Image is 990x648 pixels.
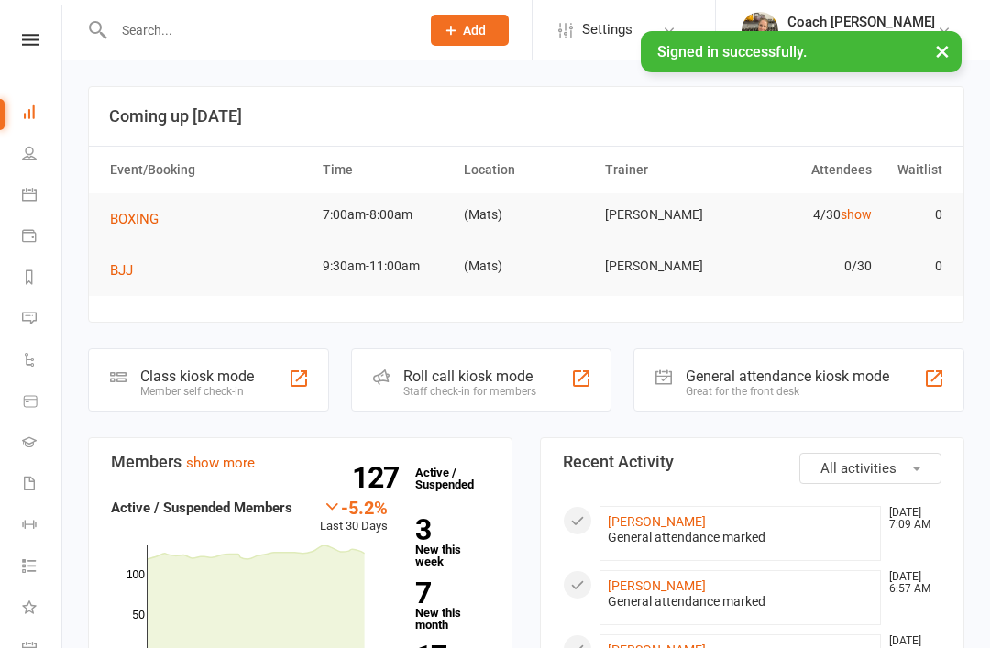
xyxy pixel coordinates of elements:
[738,147,879,193] th: Attendees
[22,258,63,300] a: Reports
[597,245,738,288] td: [PERSON_NAME]
[608,578,706,593] a: [PERSON_NAME]
[108,17,407,43] input: Search...
[820,460,896,477] span: All activities
[456,245,597,288] td: (Mats)
[22,217,63,258] a: Payments
[320,497,388,517] div: -5.2%
[415,579,489,631] a: 7New this month
[109,107,943,126] h3: Coming up [DATE]
[456,193,597,236] td: (Mats)
[742,12,778,49] img: thumb_image1623694743.png
[686,368,889,385] div: General attendance kiosk mode
[738,193,879,236] td: 4/30
[926,31,959,71] button: ×
[686,385,889,398] div: Great for the front desk
[582,9,632,50] span: Settings
[110,262,133,279] span: BJJ
[657,43,807,60] span: Signed in successfully.
[111,453,489,471] h3: Members
[406,453,487,504] a: 127Active / Suspended
[22,382,63,423] a: Product Sales
[415,516,482,544] strong: 3
[102,147,314,193] th: Event/Booking
[608,514,706,529] a: [PERSON_NAME]
[880,147,951,193] th: Waitlist
[314,245,456,288] td: 9:30am-11:00am
[111,500,292,516] strong: Active / Suspended Members
[415,516,489,567] a: 3New this week
[320,497,388,536] div: Last 30 Days
[880,245,951,288] td: 0
[463,23,486,38] span: Add
[110,208,171,230] button: BOXING
[22,588,63,630] a: What's New
[314,193,456,236] td: 7:00am-8:00am
[140,385,254,398] div: Member self check-in
[186,455,255,471] a: show more
[110,259,146,281] button: BJJ
[608,594,873,610] div: General attendance marked
[431,15,509,46] button: Add
[880,193,951,236] td: 0
[456,147,597,193] th: Location
[563,453,941,471] h3: Recent Activity
[352,464,406,491] strong: 127
[22,135,63,176] a: People
[110,211,159,227] span: BOXING
[738,245,879,288] td: 0/30
[880,571,940,595] time: [DATE] 6:57 AM
[22,93,63,135] a: Dashboard
[608,530,873,545] div: General attendance marked
[22,176,63,217] a: Calendar
[787,30,936,47] div: Fightcross MMA & Fitness
[140,368,254,385] div: Class kiosk mode
[787,14,936,30] div: Coach [PERSON_NAME]
[880,507,940,531] time: [DATE] 7:09 AM
[841,207,872,222] a: show
[597,147,738,193] th: Trainer
[415,579,482,607] strong: 7
[403,368,536,385] div: Roll call kiosk mode
[403,385,536,398] div: Staff check-in for members
[314,147,456,193] th: Time
[799,453,941,484] button: All activities
[597,193,738,236] td: [PERSON_NAME]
